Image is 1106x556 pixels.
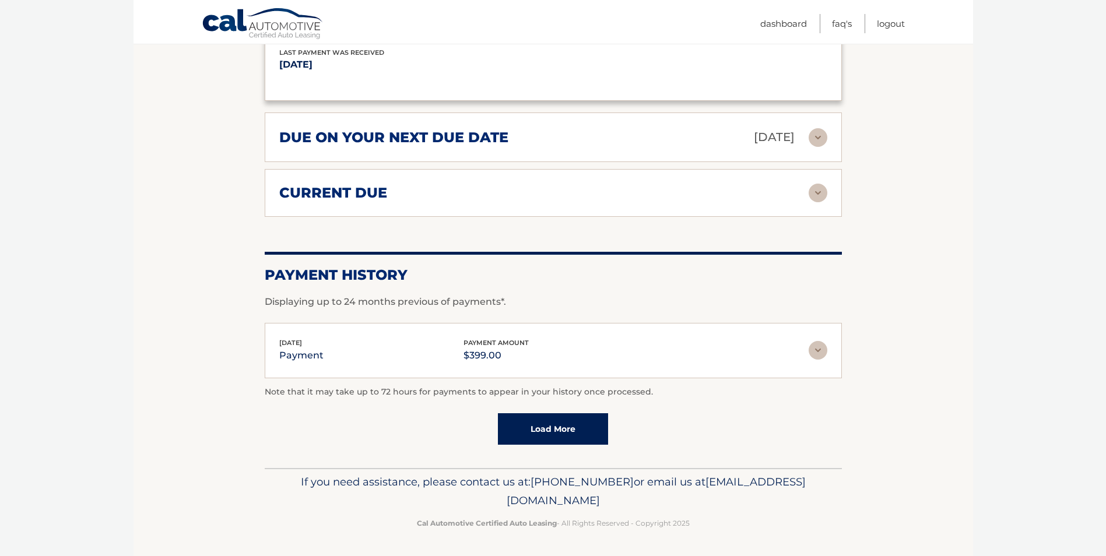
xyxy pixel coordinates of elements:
a: Dashboard [760,14,807,33]
img: accordion-rest.svg [809,341,827,360]
p: payment [279,347,324,364]
span: [PHONE_NUMBER] [531,475,634,488]
h2: due on your next due date [279,129,508,146]
p: [DATE] [754,127,795,147]
p: [DATE] [279,57,553,73]
span: Last Payment was received [279,48,384,57]
h2: current due [279,184,387,202]
p: Displaying up to 24 months previous of payments*. [265,295,842,309]
strong: Cal Automotive Certified Auto Leasing [417,519,557,527]
img: accordion-rest.svg [809,128,827,147]
span: payment amount [464,339,529,347]
p: Note that it may take up to 72 hours for payments to appear in your history once processed. [265,385,842,399]
p: - All Rights Reserved - Copyright 2025 [272,517,834,529]
a: Load More [498,413,608,445]
span: [EMAIL_ADDRESS][DOMAIN_NAME] [507,475,806,507]
a: Cal Automotive [202,8,324,41]
img: accordion-rest.svg [809,184,827,202]
p: If you need assistance, please contact us at: or email us at [272,473,834,510]
a: FAQ's [832,14,852,33]
a: Logout [877,14,905,33]
h2: Payment History [265,266,842,284]
p: $399.00 [464,347,529,364]
span: [DATE] [279,339,302,347]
